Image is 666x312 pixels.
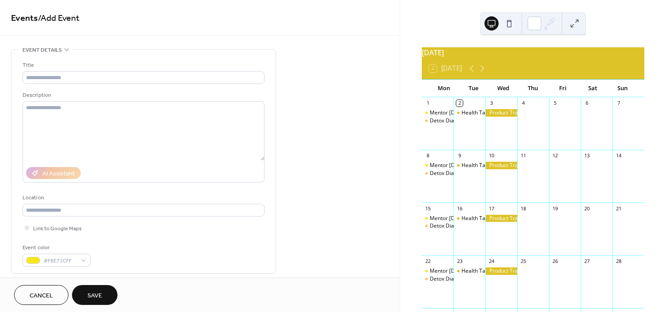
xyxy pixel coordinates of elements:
[430,109,601,117] div: Mentor [DATE] Global - Zoom and Live on our Private Facebook Group
[462,162,542,169] div: Health Talk [DATE] with Dr. Ojina
[430,215,601,222] div: Mentor [DATE] Global - Zoom and Live on our Private Facebook Group
[454,215,485,222] div: Health Talk Tuesday with Dr. Ojina
[23,91,263,100] div: Description
[583,100,590,107] div: 6
[456,152,463,159] div: 9
[488,258,495,265] div: 24
[548,80,578,97] div: Fri
[30,291,53,301] span: Cancel
[454,267,485,275] div: Health Talk Tuesday with Dr. Ojina
[552,205,558,212] div: 19
[615,205,622,212] div: 21
[583,258,590,265] div: 27
[583,152,590,159] div: 13
[583,205,590,212] div: 20
[488,80,518,97] div: Wed
[430,222,581,230] div: Detox Diaries With Dr. [PERSON_NAME] and [PERSON_NAME]
[458,80,488,97] div: Tue
[608,80,637,97] div: Sun
[462,267,542,275] div: Health Talk [DATE] with Dr. Ojina
[44,256,76,266] span: #F8E71CFF
[615,152,622,159] div: 14
[422,109,454,117] div: Mentor Monday Global - Zoom and Live on our Private Facebook Group
[518,80,548,97] div: Thu
[14,285,68,305] button: Cancel
[488,205,495,212] div: 17
[38,10,79,27] span: / Add Event
[520,258,526,265] div: 25
[23,193,263,202] div: Location
[488,152,495,159] div: 10
[33,224,82,233] span: Link to Google Maps
[615,258,622,265] div: 28
[422,215,454,222] div: Mentor Monday Global - Zoom and Live on our Private Facebook Group
[552,258,558,265] div: 26
[424,100,431,107] div: 1
[430,117,581,125] div: Detox Diaries With Dr. [PERSON_NAME] and [PERSON_NAME]
[485,267,517,275] div: Product Training - U.S Sales Team Facebook Live
[488,100,495,107] div: 3
[430,162,601,169] div: Mentor [DATE] Global - Zoom and Live on our Private Facebook Group
[422,275,454,283] div: Detox Diaries With Dr. Roni and Dodie
[485,162,517,169] div: Product Training - U.S Sales Team Facebook Live
[615,100,622,107] div: 7
[422,47,644,58] div: [DATE]
[456,258,463,265] div: 23
[485,109,517,117] div: Product Training - U.S Sales Team Facebook Live
[424,258,431,265] div: 22
[430,267,601,275] div: Mentor [DATE] Global - Zoom and Live on our Private Facebook Group
[552,152,558,159] div: 12
[422,170,454,177] div: Detox Diaries With Dr. Roni and Dodie
[23,243,89,252] div: Event color
[422,222,454,230] div: Detox Diaries With Dr. Roni and Dodie
[462,215,542,222] div: Health Talk [DATE] with Dr. Ojina
[456,100,463,107] div: 2
[578,80,607,97] div: Sat
[424,205,431,212] div: 15
[520,100,526,107] div: 4
[454,109,485,117] div: Health Talk Tuesday with Dr. Ojina
[520,152,526,159] div: 11
[11,10,38,27] a: Events
[422,117,454,125] div: Detox Diaries With Dr. Roni and Dodie
[520,205,526,212] div: 18
[485,215,517,222] div: Product Training - U.S Sales Team Facebook Live
[23,46,62,55] span: Event details
[456,205,463,212] div: 16
[422,162,454,169] div: Mentor Monday Global - Zoom and Live on our Private Facebook Group
[72,285,117,305] button: Save
[430,275,581,283] div: Detox Diaries With Dr. [PERSON_NAME] and [PERSON_NAME]
[429,80,458,97] div: Mon
[87,291,102,301] span: Save
[424,152,431,159] div: 8
[454,162,485,169] div: Health Talk Tuesday with Dr. Ojina
[422,267,454,275] div: Mentor Monday Global - Zoom and Live on our Private Facebook Group
[430,170,581,177] div: Detox Diaries With Dr. [PERSON_NAME] and [PERSON_NAME]
[462,109,542,117] div: Health Talk [DATE] with Dr. Ojina
[552,100,558,107] div: 5
[23,61,263,70] div: Title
